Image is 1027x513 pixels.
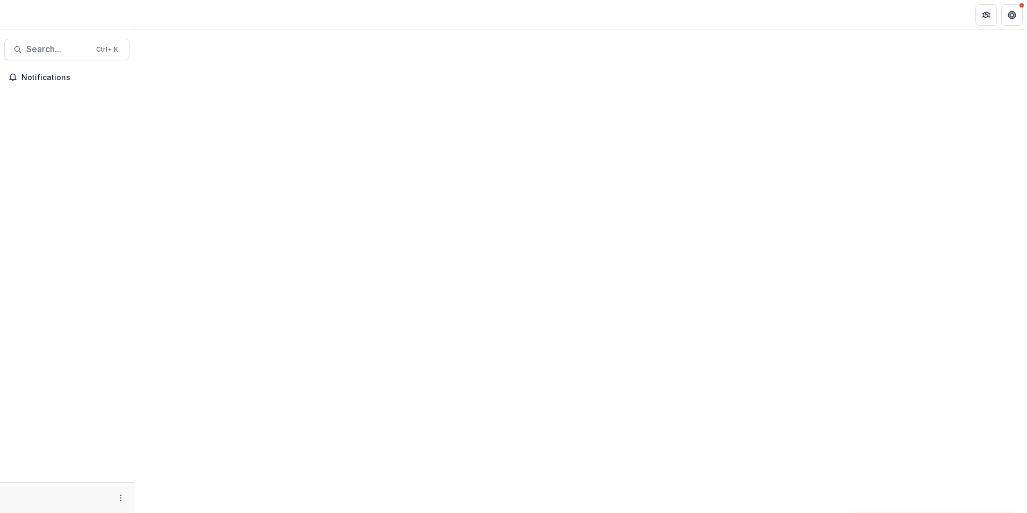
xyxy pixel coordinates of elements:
span: Search... [26,44,90,54]
button: Partners [975,4,997,26]
nav: breadcrumb [139,7,184,23]
button: Get Help [1001,4,1023,26]
button: Notifications [4,69,129,86]
span: Notifications [21,73,125,82]
div: Ctrl + K [94,44,120,55]
button: Search... [4,39,129,60]
button: More [114,491,127,504]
